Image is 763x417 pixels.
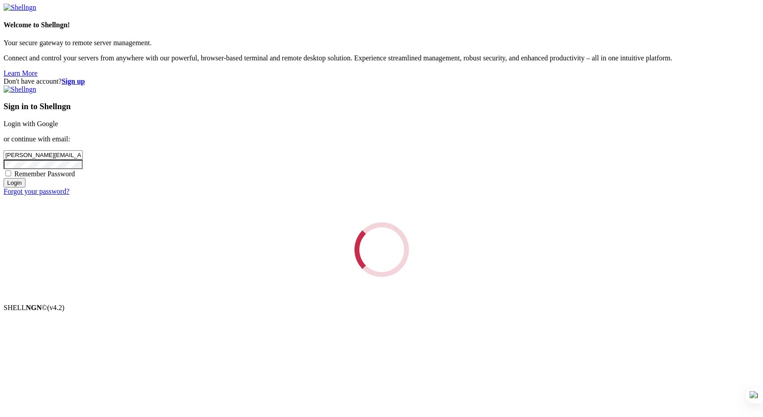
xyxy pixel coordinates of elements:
[4,120,58,128] a: Login with Google
[4,21,759,29] h4: Welcome to Shellngn!
[4,135,759,143] p: or continue with email:
[4,150,83,160] input: Email address
[47,304,65,311] span: 4.2.0
[4,77,759,85] div: Don't have account?
[4,178,25,187] input: Login
[5,170,11,176] input: Remember Password
[26,304,42,311] b: NGN
[14,170,75,178] span: Remember Password
[4,85,36,94] img: Shellngn
[4,304,64,311] span: SHELL ©
[4,69,38,77] a: Learn More
[4,102,759,111] h3: Sign in to Shellngn
[62,77,85,85] a: Sign up
[4,187,69,195] a: Forgot your password?
[4,4,36,12] img: Shellngn
[4,54,759,62] p: Connect and control your servers from anywhere with our powerful, browser-based terminal and remo...
[352,220,411,279] div: Loading...
[4,39,759,47] p: Your secure gateway to remote server management.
